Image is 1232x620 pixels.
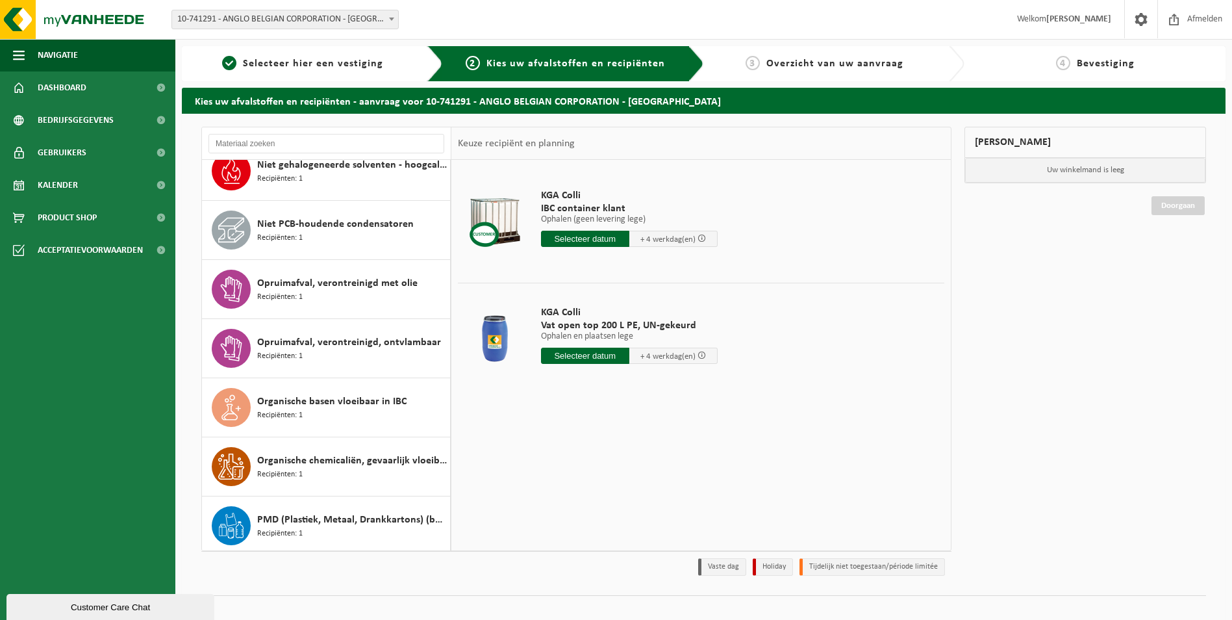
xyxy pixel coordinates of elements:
[257,512,447,528] span: PMD (Plastiek, Metaal, Drankkartons) (bedrijven)
[38,39,78,71] span: Navigatie
[640,352,696,361] span: + 4 werkdag(en)
[257,232,303,244] span: Recipiënten: 1
[202,378,451,437] button: Organische basen vloeibaar in IBC Recipiënten: 1
[202,319,451,378] button: Opruimafval, verontreinigd, ontvlambaar Recipiënten: 1
[698,558,746,576] li: Vaste dag
[257,469,303,481] span: Recipiënten: 1
[486,58,665,69] span: Kies uw afvalstoffen en recipiënten
[202,260,451,319] button: Opruimafval, verontreinigd met olie Recipiënten: 1
[640,235,696,244] span: + 4 werkdag(en)
[1046,14,1111,24] strong: [PERSON_NAME]
[257,173,303,185] span: Recipiënten: 1
[222,56,236,70] span: 1
[202,497,451,556] button: PMD (Plastiek, Metaal, Drankkartons) (bedrijven) Recipiënten: 1
[799,558,945,576] li: Tijdelijk niet toegestaan/période limitée
[171,10,399,29] span: 10-741291 - ANGLO BELGIAN CORPORATION - GENT
[38,71,86,104] span: Dashboard
[541,202,718,215] span: IBC container klant
[38,104,114,136] span: Bedrijfsgegevens
[1151,196,1205,215] a: Doorgaan
[257,528,303,540] span: Recipiënten: 1
[257,409,303,422] span: Recipiënten: 1
[964,127,1206,158] div: [PERSON_NAME]
[541,306,718,319] span: KGA Colli
[202,201,451,260] button: Niet PCB-houdende condensatoren Recipiënten: 1
[208,134,444,153] input: Materiaal zoeken
[451,127,581,160] div: Keuze recipiënt en planning
[257,291,303,304] span: Recipiënten: 1
[466,56,480,70] span: 2
[1077,58,1135,69] span: Bevestiging
[541,215,718,224] p: Ophalen (geen levering lege)
[257,453,447,469] span: Organische chemicaliën, gevaarlijk vloeibaar in kleinverpakking
[38,169,78,201] span: Kalender
[243,58,383,69] span: Selecteer hier een vestiging
[38,201,97,234] span: Product Shop
[965,158,1205,183] p: Uw winkelmand is leeg
[541,348,629,364] input: Selecteer datum
[257,276,418,291] span: Opruimafval, verontreinigd met olie
[1056,56,1070,70] span: 4
[753,558,793,576] li: Holiday
[202,142,451,201] button: Niet gehalogeneerde solventen - hoogcalorisch in IBC Recipiënten: 1
[202,437,451,497] button: Organische chemicaliën, gevaarlijk vloeibaar in kleinverpakking Recipiënten: 1
[541,231,629,247] input: Selecteer datum
[257,216,414,232] span: Niet PCB-houdende condensatoren
[541,319,718,332] span: Vat open top 200 L PE, UN-gekeurd
[38,136,86,169] span: Gebruikers
[541,189,718,202] span: KGA Colli
[172,10,398,29] span: 10-741291 - ANGLO BELGIAN CORPORATION - GENT
[541,332,718,341] p: Ophalen en plaatsen lege
[746,56,760,70] span: 3
[188,56,417,71] a: 1Selecteer hier een vestiging
[182,88,1226,113] h2: Kies uw afvalstoffen en recipiënten - aanvraag voor 10-741291 - ANGLO BELGIAN CORPORATION - [GEOG...
[257,157,447,173] span: Niet gehalogeneerde solventen - hoogcalorisch in IBC
[257,335,441,350] span: Opruimafval, verontreinigd, ontvlambaar
[257,350,303,363] span: Recipiënten: 1
[6,591,217,620] iframe: chat widget
[257,394,407,409] span: Organische basen vloeibaar in IBC
[38,234,143,266] span: Acceptatievoorwaarden
[766,58,903,69] span: Overzicht van uw aanvraag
